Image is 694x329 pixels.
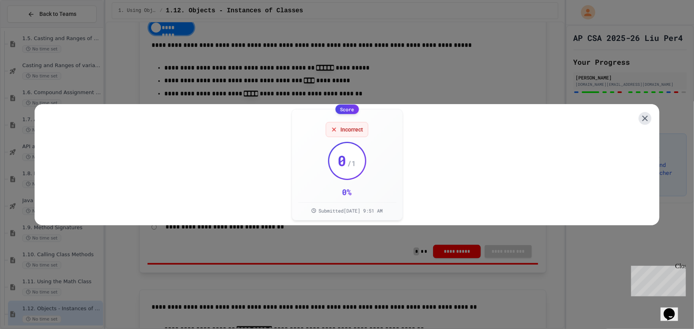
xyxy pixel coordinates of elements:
[348,158,356,169] span: / 1
[3,3,55,50] div: Chat with us now!Close
[319,207,383,214] span: Submitted [DATE] 9:51 AM
[338,153,347,168] span: 0
[335,105,359,114] div: Score
[661,297,686,321] iframe: chat widget
[628,263,686,296] iframe: chat widget
[342,186,352,197] div: 0 %
[340,126,363,134] span: Incorrect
